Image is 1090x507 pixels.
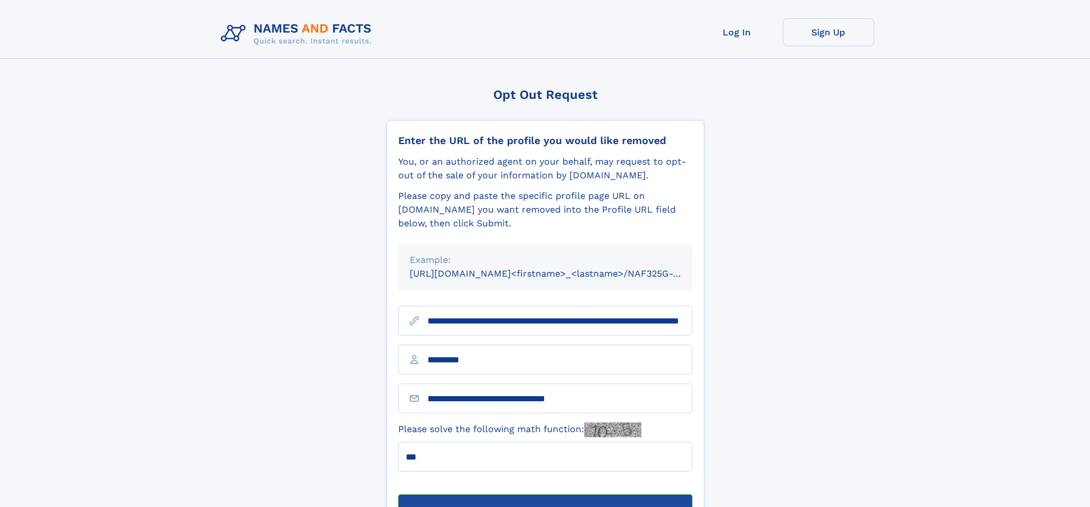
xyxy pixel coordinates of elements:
[691,18,783,46] a: Log In
[410,253,681,267] div: Example:
[783,18,874,46] a: Sign Up
[398,189,692,230] div: Please copy and paste the specific profile page URL on [DOMAIN_NAME] you want removed into the Pr...
[216,18,381,49] img: Logo Names and Facts
[398,422,641,437] label: Please solve the following math function:
[410,268,714,279] small: [URL][DOMAIN_NAME]<firstname>_<lastname>/NAF325G-xxxxxxxx
[398,134,692,147] div: Enter the URL of the profile you would like removed
[386,87,704,102] div: Opt Out Request
[398,155,692,182] div: You, or an authorized agent on your behalf, may request to opt-out of the sale of your informatio...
